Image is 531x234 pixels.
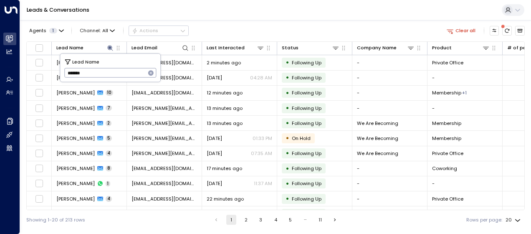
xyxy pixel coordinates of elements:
div: • [286,132,289,144]
div: Product [432,44,490,52]
div: Showing 1-20 of 213 rows [26,216,85,224]
span: Membership [432,135,461,142]
td: - [352,86,427,100]
span: 4 [106,150,112,156]
span: Toggle select row [35,164,43,173]
span: Toggle select row [35,179,43,188]
span: Following Up [292,196,321,202]
div: • [286,72,289,83]
p: 04:28 AM [250,74,272,81]
div: Product [432,44,452,52]
span: Following Up [292,59,321,66]
span: emilyelovate@gmail.com [131,89,197,96]
span: robyn@wearebecoming.co.uk [131,135,197,142]
div: … [300,215,310,225]
span: chynaat@gmail.com [131,180,197,187]
span: Toggle select row [35,210,43,218]
div: • [286,87,289,99]
div: Lead Name [56,44,83,52]
td: - [352,206,427,221]
span: 22 minutes ago [207,196,244,202]
span: Toggle select row [35,58,43,67]
button: page 1 [226,215,236,225]
button: Clear all [444,26,478,35]
div: Last Interacted [207,44,264,52]
span: 10 [106,90,113,96]
span: Aug 15, 2025 [207,150,222,157]
div: Status [282,44,339,52]
span: Toggle select all [35,44,43,52]
span: Kirsty Francis [56,74,95,81]
td: - [427,176,503,191]
span: udrymariadla@gmail.com [131,196,197,202]
span: Jul 24, 2025 [207,180,222,187]
p: 07:35 AM [251,150,272,157]
p: 01:33 PM [253,135,272,142]
span: Channel: [77,26,118,35]
div: • [286,148,289,159]
button: Archived Leads [515,26,525,36]
div: Company Name [357,44,397,52]
button: Go to next page [330,215,340,225]
span: We Are Becoming [357,135,398,142]
span: 2 [106,120,111,126]
span: Private Office [432,150,463,157]
span: matthew.ray@hotmail.com [131,105,197,112]
td: - [427,71,503,85]
button: Channel:All [77,26,118,35]
div: Actions [132,28,158,33]
span: 4 [106,196,112,202]
div: 20 [506,215,522,225]
td: - [427,101,503,115]
span: Maria Udry [56,196,95,202]
span: 1 [49,28,57,33]
span: 8 [106,165,112,171]
span: Following Up [292,89,321,96]
span: Robyn Filep [56,135,95,142]
span: Aug 15, 2025 [207,135,222,142]
nav: pagination navigation [211,215,341,225]
span: Toggle select row [35,89,43,97]
span: 7 [106,105,112,111]
span: Toggle select row [35,134,43,142]
div: • [286,193,289,204]
td: - [352,191,427,206]
span: Robyn Filep [56,120,95,127]
span: Chyna Stevens [56,165,95,172]
span: 1 [106,181,110,187]
span: Aug 08, 2025 [207,74,222,81]
span: robyn@wearebecoming.co.uk [131,150,197,157]
button: Go to page 5 [286,215,296,225]
div: • [286,117,289,129]
button: Go to page 11 [315,215,325,225]
span: Membership [432,120,461,127]
span: Toggle select row [35,119,43,127]
div: Private Office [462,89,467,96]
span: robyn@wearebecoming.co.uk [131,120,197,127]
td: - [352,101,427,115]
span: Following Up [292,180,321,187]
button: Actions [129,25,189,36]
span: 13 minutes ago [207,120,243,127]
div: Lead Name [56,44,114,52]
span: 13 minutes ago [207,105,243,112]
span: chynaat@gmail.com [131,165,197,172]
div: • [286,178,289,189]
span: Coworking [432,165,457,172]
td: - [352,176,427,191]
span: Toggle select row [35,195,43,203]
span: Matthew Ray [56,105,95,112]
td: - [352,55,427,70]
span: kirsty113fran@hotmail.com [131,74,197,81]
span: Following Up [292,105,321,112]
span: Following Up [292,74,321,81]
button: Agents1 [26,26,66,35]
span: Agents [29,28,46,33]
button: Go to page 4 [271,215,281,225]
span: 2 minutes ago [207,59,241,66]
div: • [286,163,289,174]
div: • [286,102,289,114]
button: Go to page 3 [256,215,266,225]
span: We Are Becoming [357,150,398,157]
span: Emily Elovate [56,89,95,96]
